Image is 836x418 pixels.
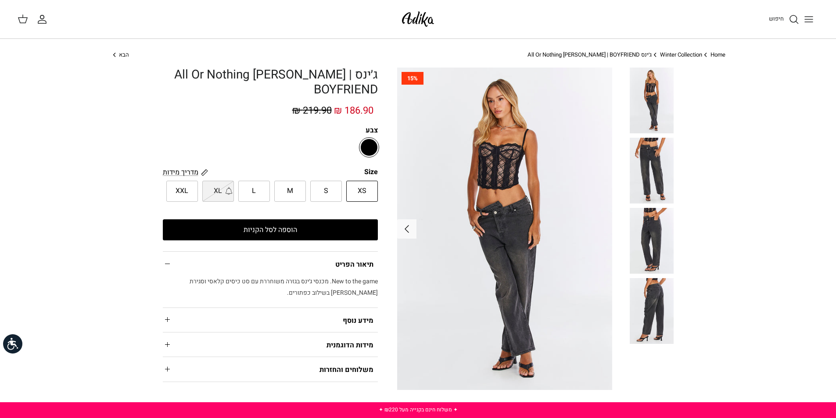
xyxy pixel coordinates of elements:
[37,14,51,25] a: החשבון שלי
[324,186,328,197] span: S
[111,51,129,59] a: הבא
[769,14,799,25] a: חיפוש
[163,68,378,97] h1: ג׳ינס All Or Nothing [PERSON_NAME] | BOYFRIEND
[334,104,373,118] span: 186.90 ₪
[399,9,437,29] img: Adika IL
[163,219,378,240] button: הוספה לסל הקניות
[397,219,416,239] button: Next
[287,186,293,197] span: M
[111,51,725,59] nav: Breadcrumbs
[163,308,378,332] summary: מידע נוסף
[292,104,332,118] span: 219.90 ₪
[660,50,702,59] a: Winter Collection
[163,332,378,357] summary: מידות הדוגמנית
[214,186,222,197] span: XL
[364,167,378,177] legend: Size
[163,167,208,177] a: מדריך מידות
[358,186,366,197] span: XS
[379,406,458,414] a: ✦ משלוח חינם בקנייה מעל ₪220 ✦
[163,167,198,178] span: מדריך מידות
[190,277,378,297] span: New to the game. מכנסי ג׳ינס בגזרה משוחררת עם סט כיסים קלאסי וסגירת [PERSON_NAME] בשילוב כפתורים.
[163,125,378,135] label: צבע
[119,50,129,59] span: הבא
[710,50,725,59] a: Home
[527,50,652,59] a: ג׳ינס All Or Nothing [PERSON_NAME] | BOYFRIEND
[769,14,784,23] span: חיפוש
[163,357,378,381] summary: משלוחים והחזרות
[799,10,818,29] button: Toggle menu
[163,252,378,276] summary: תיאור הפריט
[176,186,188,197] span: XXL
[252,186,256,197] span: L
